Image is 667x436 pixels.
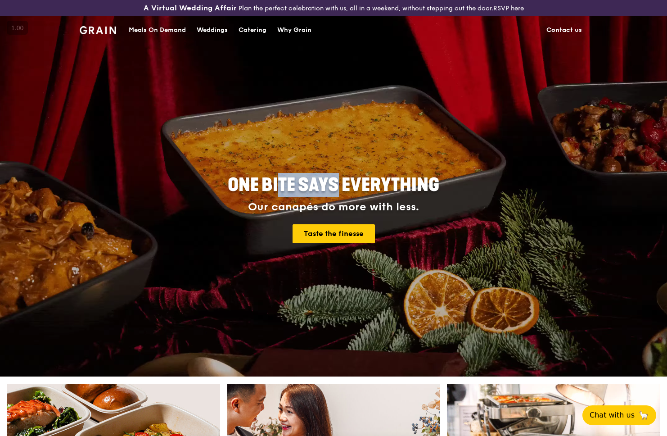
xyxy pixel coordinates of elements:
div: Plan the perfect celebration with us, all in a weekend, without stepping out the door. [111,4,556,13]
span: ONE BITE SAYS EVERYTHING [228,174,439,196]
span: Chat with us [590,410,635,421]
a: RSVP here [493,5,524,12]
div: Weddings [197,17,228,44]
div: Our canapés do more with less. [171,201,496,213]
a: Weddings [191,17,233,44]
a: GrainGrain [80,16,116,43]
button: Chat with us🦙 [582,405,656,425]
span: 🦙 [638,410,649,421]
div: Meals On Demand [129,17,186,44]
img: Grain [80,26,116,34]
a: Why Grain [272,17,317,44]
a: Catering [233,17,272,44]
a: Contact us [541,17,587,44]
div: Why Grain [277,17,311,44]
div: Catering [239,17,266,44]
a: Taste the finesse [293,224,375,243]
h3: A Virtual Wedding Affair [144,4,237,13]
